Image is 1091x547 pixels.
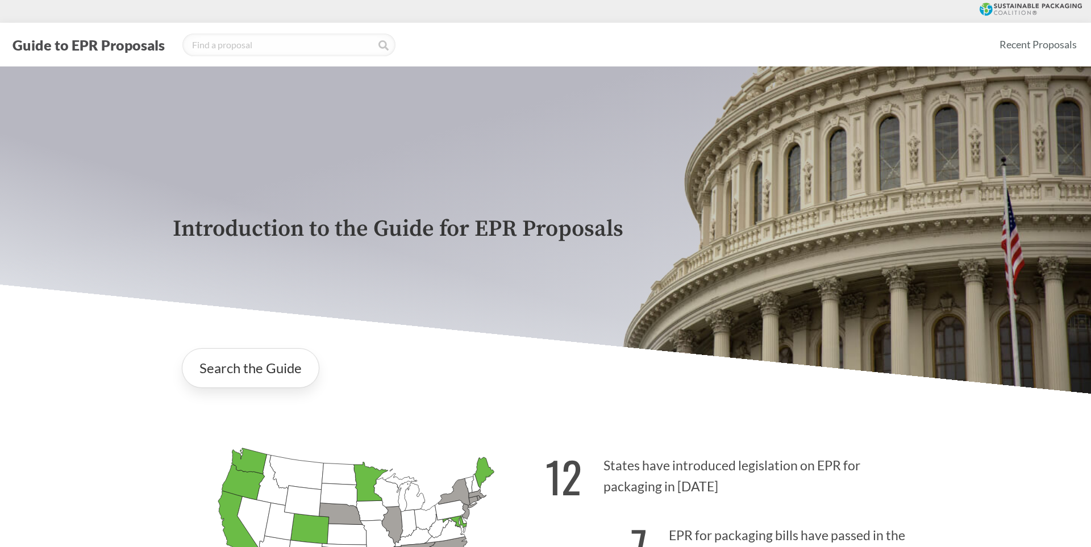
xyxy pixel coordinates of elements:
[994,32,1082,57] a: Recent Proposals
[9,36,168,54] button: Guide to EPR Proposals
[182,34,395,56] input: Find a proposal
[545,438,918,508] p: States have introduced legislation on EPR for packaging in [DATE]
[545,445,582,508] strong: 12
[173,216,918,242] p: Introduction to the Guide for EPR Proposals
[182,348,319,388] a: Search the Guide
